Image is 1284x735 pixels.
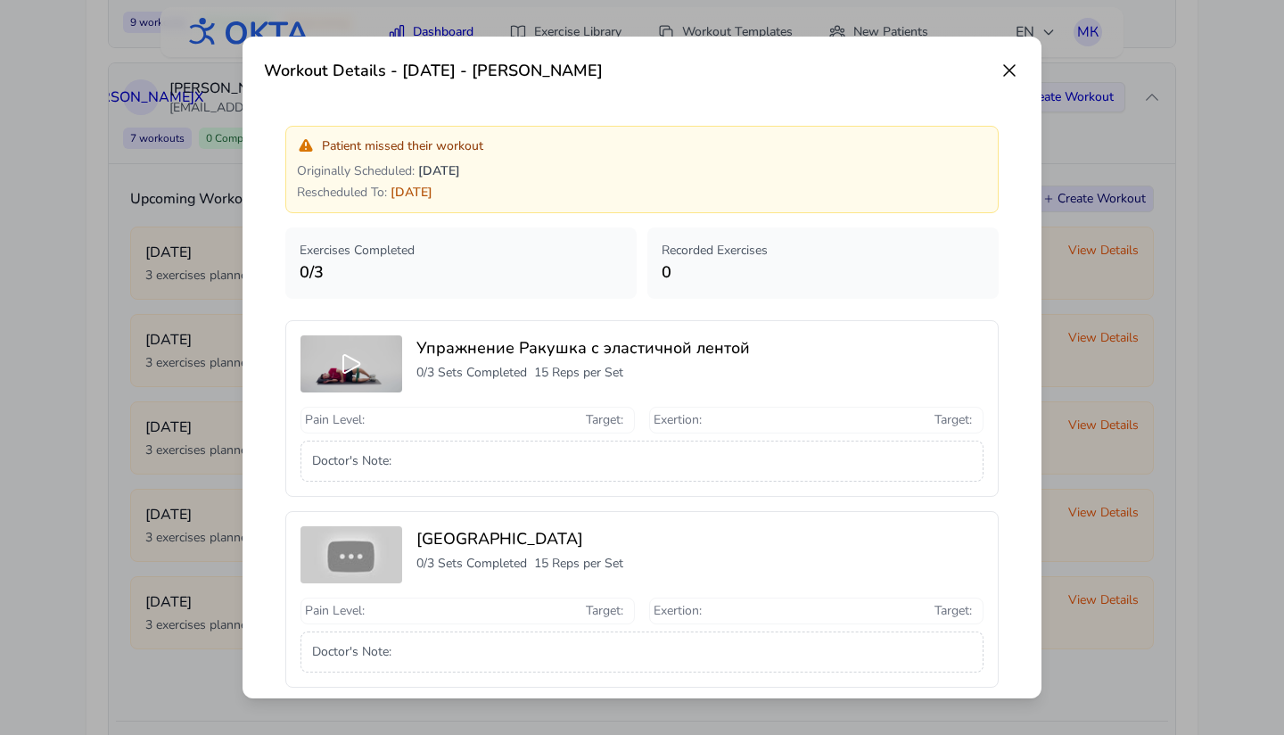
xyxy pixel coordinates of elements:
span: Pain Level : [305,411,365,429]
p: 0 / 3 Sets Completed [416,364,527,382]
span: Exertion : [654,602,702,620]
span: Rescheduled To : [297,184,387,201]
p: 0 / 3 [300,260,622,285]
span: [DATE] [391,184,432,201]
span: Target : [586,602,623,620]
h3: [GEOGRAPHIC_DATA] [416,526,984,551]
h3: Workout Details - [DATE] - [PERSON_NAME] [264,58,603,83]
div: Doctor's Note : [300,632,984,673]
span: Target : [934,411,972,429]
p: 0 [662,260,984,285]
p: 15 Reps per Set [534,364,623,382]
p: 15 Reps per Set [534,555,623,573]
p: Recorded Exercises [662,242,984,260]
p: 0 / 3 Sets Completed [416,555,527,573]
img: Glute Bridge [300,526,402,583]
span: Patient missed their workout [322,137,483,155]
h3: Упражнение Ракушка с эластичной лентой [416,335,984,360]
p: Exercises Completed [300,242,622,260]
span: Pain Level : [305,602,365,620]
div: Doctor's Note : [300,441,984,482]
span: Target : [586,411,623,429]
span: [DATE] [418,162,460,179]
span: Originally Scheduled : [297,162,415,179]
span: Exertion : [654,411,702,429]
span: Target : [934,602,972,620]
